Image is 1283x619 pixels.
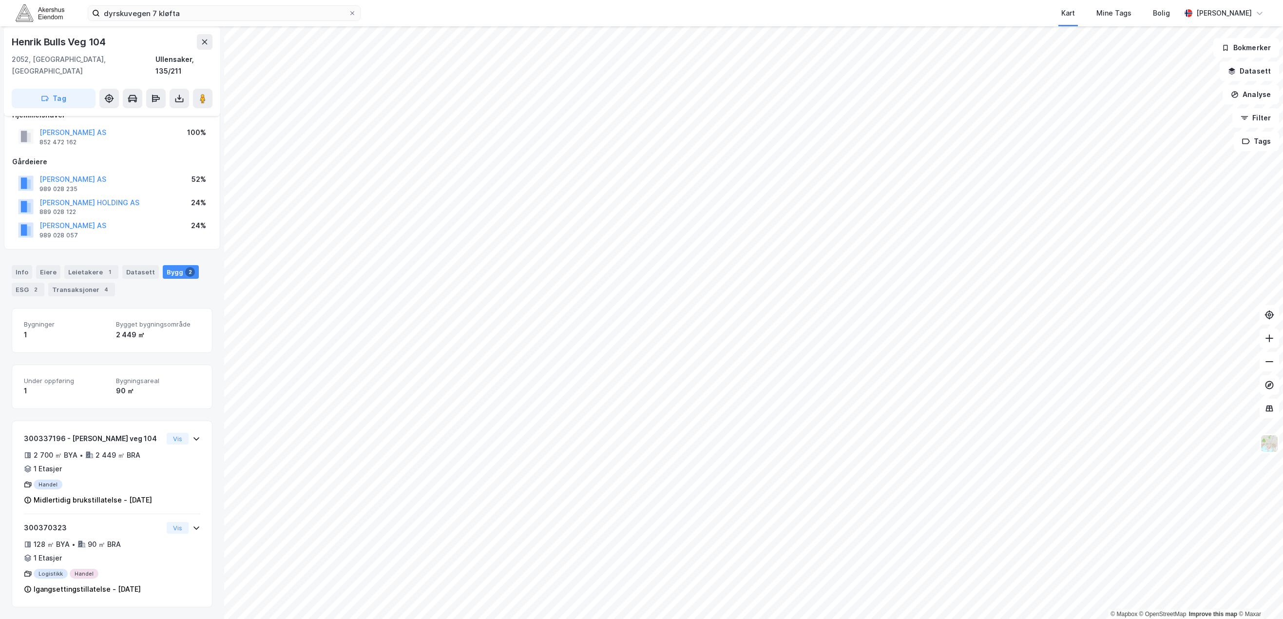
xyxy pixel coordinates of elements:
[72,541,76,548] div: •
[1061,7,1075,19] div: Kart
[116,377,200,385] span: Bygningsareal
[101,285,111,294] div: 4
[16,4,64,21] img: akershus-eiendom-logo.9091f326c980b4bce74ccdd9f866810c.svg
[187,127,206,138] div: 100%
[1139,611,1187,618] a: OpenStreetMap
[100,6,348,20] input: Søk på adresse, matrikkel, gårdeiere, leietakere eller personer
[39,138,77,146] div: 852 472 162
[155,54,212,77] div: Ullensaker, 135/211
[24,522,163,534] div: 300370323
[116,329,200,341] div: 2 449 ㎡
[24,385,108,397] div: 1
[12,54,155,77] div: 2052, [GEOGRAPHIC_DATA], [GEOGRAPHIC_DATA]
[167,433,189,445] button: Vis
[105,267,115,277] div: 1
[12,283,44,296] div: ESG
[24,433,163,445] div: 300337196 - [PERSON_NAME] veg 104
[39,185,77,193] div: 989 028 235
[1189,611,1237,618] a: Improve this map
[1234,572,1283,619] div: Kontrollprogram for chat
[34,449,77,461] div: 2 700 ㎡ BYA
[64,265,118,279] div: Leietakere
[116,320,200,329] span: Bygget bygningsområde
[122,265,159,279] div: Datasett
[1232,108,1279,128] button: Filter
[163,265,199,279] div: Bygg
[116,385,200,397] div: 90 ㎡
[12,265,32,279] div: Info
[1234,572,1283,619] iframe: Chat Widget
[96,449,140,461] div: 2 449 ㎡ BRA
[1223,85,1279,104] button: Analyse
[1220,61,1279,81] button: Datasett
[1096,7,1131,19] div: Mine Tags
[34,552,62,564] div: 1 Etasjer
[31,285,40,294] div: 2
[39,232,78,239] div: 989 028 057
[39,208,76,216] div: 889 028 122
[1111,611,1137,618] a: Mapbox
[12,89,96,108] button: Tag
[88,539,121,550] div: 90 ㎡ BRA
[12,156,212,168] div: Gårdeiere
[36,265,60,279] div: Eiere
[1213,38,1279,58] button: Bokmerker
[185,267,195,277] div: 2
[79,451,83,459] div: •
[48,283,115,296] div: Transaksjoner
[1234,132,1279,151] button: Tags
[24,377,108,385] span: Under oppføring
[34,463,62,475] div: 1 Etasjer
[1153,7,1170,19] div: Bolig
[191,220,206,232] div: 24%
[1260,434,1279,453] img: Z
[24,320,108,329] span: Bygninger
[34,539,70,550] div: 128 ㎡ BYA
[34,494,152,506] div: Midlertidig brukstillatelse - [DATE]
[12,34,108,50] div: Henrik Bulls Veg 104
[191,197,206,209] div: 24%
[1196,7,1252,19] div: [PERSON_NAME]
[191,174,206,185] div: 52%
[167,522,189,534] button: Vis
[34,583,141,595] div: Igangsettingstillatelse - [DATE]
[24,329,108,341] div: 1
